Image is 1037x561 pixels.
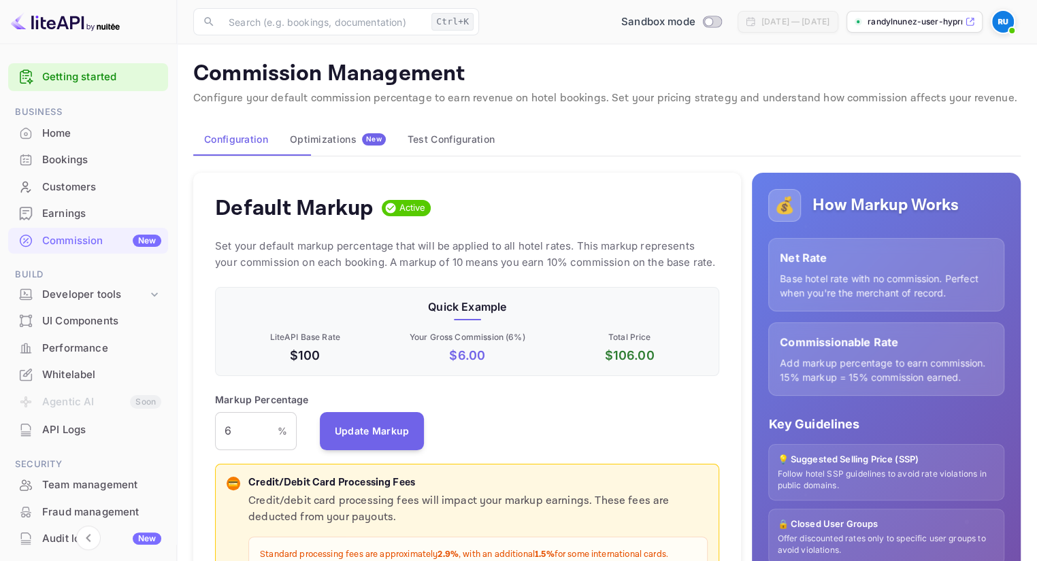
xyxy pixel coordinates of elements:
[8,201,168,227] div: Earnings
[42,531,161,547] div: Audit logs
[42,152,161,168] div: Bookings
[227,346,383,364] p: $100
[8,417,168,443] div: API Logs
[42,206,161,222] div: Earnings
[8,267,168,282] span: Build
[868,16,962,28] p: randylnunez-user-hyprn...
[8,335,168,360] a: Performance
[8,308,168,333] a: UI Components
[42,69,161,85] a: Getting started
[248,475,708,491] p: Credit/Debit Card Processing Fees
[42,341,161,356] div: Performance
[290,133,386,146] div: Optimizations
[248,493,708,526] p: Credit/debit card processing fees will impact your markup earnings. These fees are deducted from ...
[193,123,279,156] button: Configuration
[227,299,708,315] p: Quick Example
[780,334,993,350] p: Commissionable Rate
[215,194,374,222] h4: Default Markup
[8,308,168,335] div: UI Components
[8,174,168,201] div: Customers
[8,120,168,146] a: Home
[42,367,161,383] div: Whitelabel
[389,331,545,343] p: Your Gross Commission ( 6 %)
[42,505,161,520] div: Fraud management
[777,533,995,556] p: Offer discounted rates only to specific user groups to avoid violations.
[227,331,383,343] p: LiteAPI Base Rate
[133,532,161,545] div: New
[42,180,161,195] div: Customers
[780,250,993,266] p: Net Rate
[220,8,426,35] input: Search (e.g. bookings, documentation)
[8,201,168,226] a: Earnings
[777,469,995,492] p: Follow hotel SSP guidelines to avoid rate violations in public domains.
[551,346,708,364] p: $ 106.00
[8,457,168,472] span: Security
[780,271,993,300] p: Base hotel rate with no commission. Perfect when you're the merchant of record.
[777,453,995,466] p: 💡 Suggested Selling Price (SSP)
[215,238,719,271] p: Set your default markup percentage that will be applied to all hotel rates. This markup represent...
[774,193,795,218] p: 💰
[431,13,474,31] div: Ctrl+K
[812,194,958,216] h5: How Markup Works
[992,11,1014,33] img: Randylnunez User
[8,499,168,526] div: Fraud management
[278,424,287,438] p: %
[389,346,545,364] p: $ 6.00
[11,11,120,33] img: LiteAPI logo
[551,331,708,343] p: Total Price
[8,228,168,254] div: CommissionNew
[616,14,727,30] div: Switch to Production mode
[42,477,161,493] div: Team management
[8,526,168,551] a: Audit logsNew
[8,228,168,253] a: CommissionNew
[621,14,695,30] span: Sandbox mode
[8,417,168,442] a: API Logs
[394,201,431,215] span: Active
[8,147,168,173] div: Bookings
[215,392,309,407] p: Markup Percentage
[438,549,459,560] strong: 2.9%
[362,135,386,143] span: New
[8,105,168,120] span: Business
[8,362,168,387] a: Whitelabel
[8,120,168,147] div: Home
[193,61,1021,88] p: Commission Management
[397,123,506,156] button: Test Configuration
[76,526,101,550] button: Collapse navigation
[8,472,168,498] div: Team management
[535,549,555,560] strong: 1.5%
[8,283,168,307] div: Developer tools
[8,335,168,362] div: Performance
[228,477,238,490] p: 💳
[8,147,168,172] a: Bookings
[761,16,829,28] div: [DATE] — [DATE]
[8,63,168,91] div: Getting started
[193,90,1021,107] p: Configure your default commission percentage to earn revenue on hotel bookings. Set your pricing ...
[42,313,161,329] div: UI Components
[215,412,278,450] input: 0
[42,422,161,438] div: API Logs
[8,472,168,497] a: Team management
[8,362,168,388] div: Whitelabel
[42,287,148,303] div: Developer tools
[8,174,168,199] a: Customers
[777,517,995,531] p: 🔒 Closed User Groups
[320,412,425,450] button: Update Markup
[133,235,161,247] div: New
[780,356,993,384] p: Add markup percentage to earn commission. 15% markup = 15% commission earned.
[8,526,168,552] div: Audit logsNew
[8,499,168,524] a: Fraud management
[768,415,1004,433] p: Key Guidelines
[42,233,161,249] div: Commission
[42,126,161,141] div: Home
